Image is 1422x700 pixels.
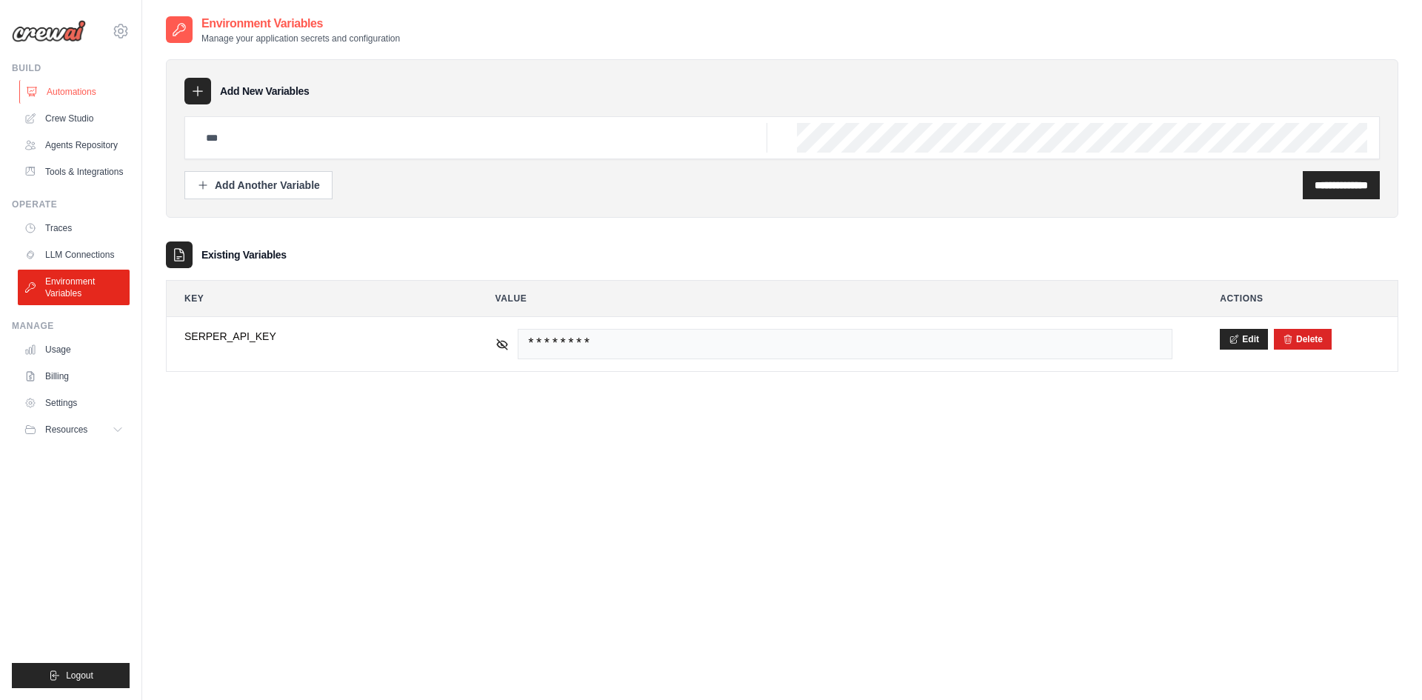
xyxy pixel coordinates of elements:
[18,391,130,415] a: Settings
[45,424,87,436] span: Resources
[18,418,130,441] button: Resources
[18,133,130,157] a: Agents Repository
[1202,281,1398,316] th: Actions
[1220,329,1268,350] button: Edit
[12,320,130,332] div: Manage
[12,20,86,42] img: Logo
[1283,333,1323,345] button: Delete
[66,670,93,681] span: Logout
[197,178,320,193] div: Add Another Variable
[18,270,130,305] a: Environment Variables
[12,199,130,210] div: Operate
[201,33,400,44] p: Manage your application secrets and configuration
[12,62,130,74] div: Build
[167,281,466,316] th: Key
[18,338,130,361] a: Usage
[478,281,1191,316] th: Value
[18,107,130,130] a: Crew Studio
[184,171,333,199] button: Add Another Variable
[18,364,130,388] a: Billing
[201,15,400,33] h2: Environment Variables
[220,84,310,99] h3: Add New Variables
[18,216,130,240] a: Traces
[18,160,130,184] a: Tools & Integrations
[12,663,130,688] button: Logout
[201,247,287,262] h3: Existing Variables
[19,80,131,104] a: Automations
[184,329,448,344] span: SERPER_API_KEY
[18,243,130,267] a: LLM Connections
